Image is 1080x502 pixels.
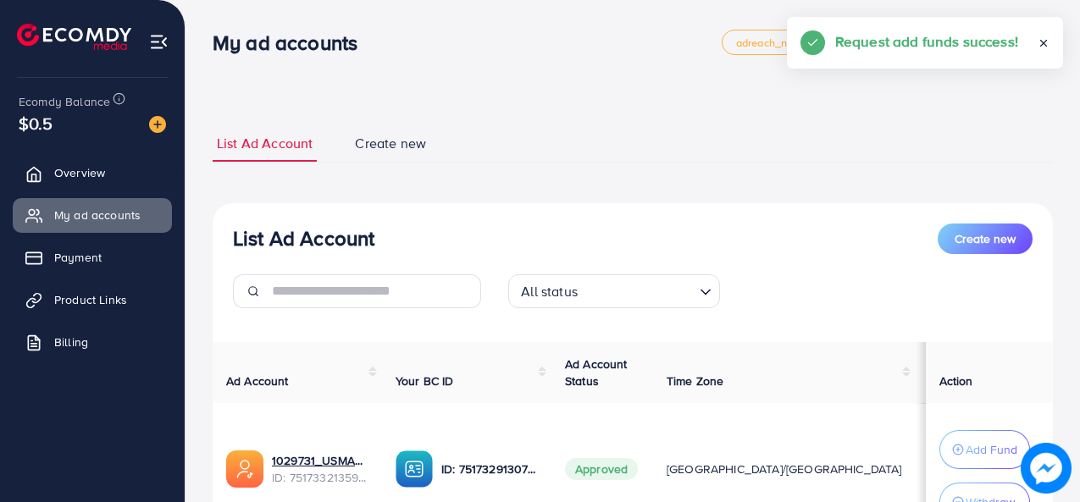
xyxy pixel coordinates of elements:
button: Create new [938,223,1033,254]
span: My ad accounts [54,207,141,223]
button: Add Fund [939,430,1030,469]
p: Add Fund [966,439,1017,460]
input: Search for option [583,276,693,304]
img: ic-ba-acc.ded83a64.svg [396,450,433,488]
a: adreach_new_package [722,30,864,55]
span: Payment [54,249,102,266]
span: Create new [955,230,1016,247]
img: image [1021,443,1072,494]
span: Ecomdy Balance [19,93,110,110]
span: Your BC ID [396,372,454,389]
span: Approved [565,458,638,480]
span: Time Zone [667,372,723,389]
span: Ad Account [226,372,289,389]
a: Overview [13,156,172,190]
img: menu [149,32,169,52]
a: Product Links [13,283,172,317]
a: 1029731_USMAN BHAI_1750265294610 [272,452,368,469]
div: Search for option [508,274,720,308]
a: My ad accounts [13,198,172,232]
span: Product Links [54,291,127,308]
span: [GEOGRAPHIC_DATA]/[GEOGRAPHIC_DATA] [667,461,902,477]
h3: List Ad Account [233,226,374,251]
span: Billing [54,334,88,350]
a: Billing [13,325,172,359]
span: All status [518,279,581,304]
img: ic-ads-acc.e4c84228.svg [226,450,263,488]
span: Action [939,372,973,389]
span: Overview [54,164,105,181]
img: image [149,116,166,133]
span: Create new [355,134,426,153]
a: Payment [13,240,172,274]
span: Ad Account Status [565,356,628,389]
span: List Ad Account [217,134,313,153]
span: adreach_new_package [736,37,850,48]
h5: Request add funds success! [835,30,1018,52]
span: ID: 7517332135955726352 [272,469,368,486]
h3: My ad accounts [213,30,371,55]
span: $0.5 [19,111,53,135]
img: logo [17,24,131,50]
div: <span class='underline'>1029731_USMAN BHAI_1750265294610</span></br>7517332135955726352 [272,452,368,487]
p: ID: 7517329130770677768 [441,459,538,479]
